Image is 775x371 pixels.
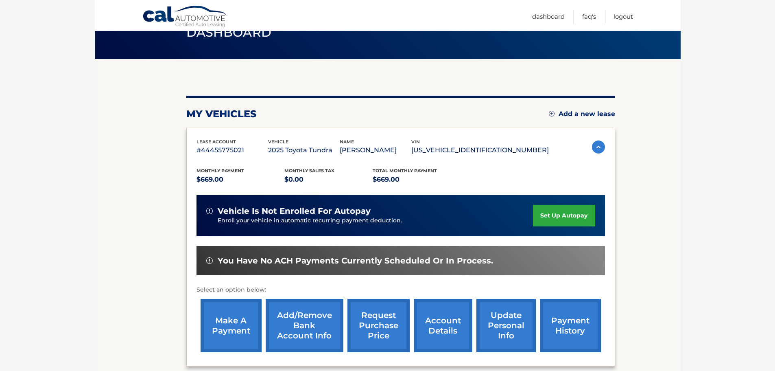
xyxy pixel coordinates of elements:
[206,208,213,214] img: alert-white.svg
[218,216,533,225] p: Enroll your vehicle in automatic recurring payment deduction.
[196,285,605,295] p: Select an option below:
[347,299,410,352] a: request purchase price
[414,299,472,352] a: account details
[268,139,288,145] span: vehicle
[340,145,411,156] p: [PERSON_NAME]
[196,168,244,173] span: Monthly Payment
[186,108,257,120] h2: my vehicles
[284,168,334,173] span: Monthly sales Tax
[196,145,268,156] p: #44455775021
[592,140,605,154] img: accordion-active.svg
[373,174,461,185] p: $669.00
[142,5,228,29] a: Cal Automotive
[476,299,536,352] a: update personal info
[582,10,596,23] a: FAQ's
[206,257,213,264] img: alert-white.svg
[532,10,565,23] a: Dashboard
[196,174,285,185] p: $669.00
[549,110,615,118] a: Add a new lease
[196,139,236,145] span: lease account
[411,145,549,156] p: [US_VEHICLE_IDENTIFICATION_NUMBER]
[533,205,595,226] a: set up autopay
[218,206,371,216] span: vehicle is not enrolled for autopay
[613,10,633,23] a: Logout
[540,299,601,352] a: payment history
[373,168,437,173] span: Total Monthly Payment
[186,25,272,40] span: Dashboard
[268,145,340,156] p: 2025 Toyota Tundra
[201,299,262,352] a: make a payment
[266,299,343,352] a: Add/Remove bank account info
[284,174,373,185] p: $0.00
[218,256,493,266] span: You have no ACH payments currently scheduled or in process.
[549,111,555,116] img: add.svg
[411,139,420,145] span: vin
[340,139,354,145] span: name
